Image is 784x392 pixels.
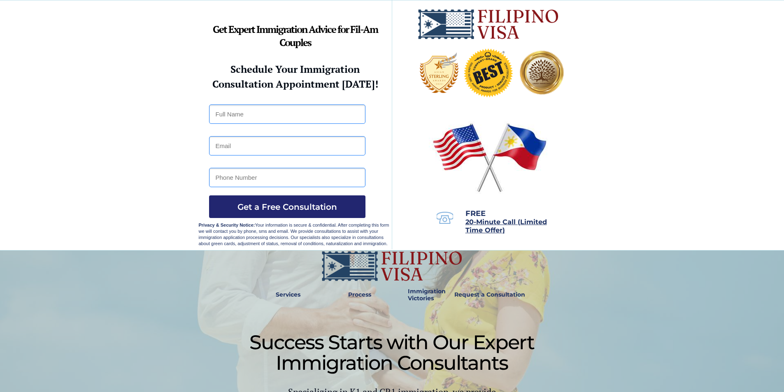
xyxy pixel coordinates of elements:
a: Process [344,285,375,304]
strong: Immigration Victories [408,288,446,302]
strong: Privacy & Security Notice: [199,223,255,227]
span: Success Starts with Our Expert Immigration Consultants [249,330,534,375]
input: Phone Number [209,168,365,187]
a: Request a Consultation [451,285,529,304]
button: Get a Free Consultation [209,195,365,218]
strong: Consultation Appointment [DATE]! [212,77,378,90]
strong: Get Expert Immigration Advice for Fil-Am Couples [213,23,378,49]
a: Immigration Victories [405,285,432,304]
strong: Process [348,291,371,298]
strong: Schedule Your Immigration [230,63,360,76]
span: Get a Free Consultation [209,202,365,212]
input: Full Name [209,104,365,124]
a: 20-Minute Call (Limited Time Offer) [465,219,547,234]
span: Your information is secure & confidential. After completing this form we will contact you by phon... [199,223,389,246]
span: 20-Minute Call (Limited Time Offer) [465,218,547,234]
strong: Request a Consultation [454,291,525,298]
input: Email [209,136,365,155]
a: Services [270,285,306,304]
strong: Services [276,291,300,298]
span: FREE [465,209,486,218]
